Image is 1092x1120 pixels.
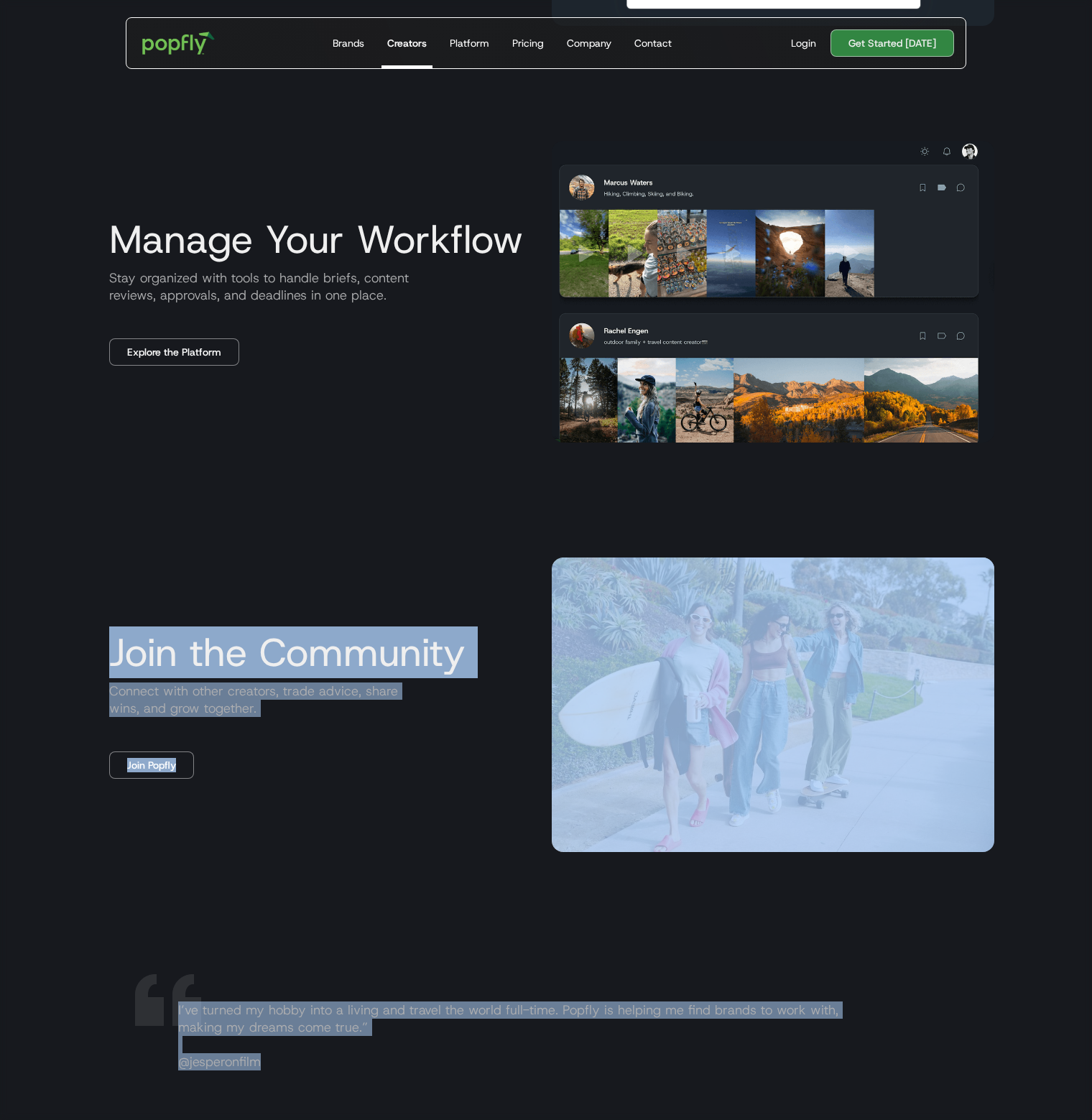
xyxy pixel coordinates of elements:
a: Get Started [DATE] [830,29,954,57]
h3: Join the Community [98,631,540,674]
a: Contact [629,18,677,68]
p: Stay organized with tools to handle briefs, content reviews, approvals, and deadlines in one place. [98,269,540,304]
a: Creators [381,18,432,68]
a: Brands [327,18,370,68]
a: Login [785,36,822,50]
h3: Manage Your Workflow [98,218,540,261]
div: Platform [450,36,489,50]
div: Brands [333,36,364,50]
div: Pricing [512,36,544,50]
a: home [132,22,225,65]
div: Login [791,36,816,50]
p: I’ve turned my hobby into a living and travel the world full-time. Popfly is helping me find bran... [167,1001,960,1070]
a: Pricing [506,18,550,68]
a: Platform [444,18,495,68]
p: Connect with other creators, trade advice, share wins, and grow together. [98,682,540,717]
a: Explore the Platform [109,338,239,366]
div: Contact [634,36,672,50]
div: Company [567,36,611,50]
div: Creators [387,36,427,50]
a: Company [561,18,617,68]
a: Join Popfly [109,751,194,779]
